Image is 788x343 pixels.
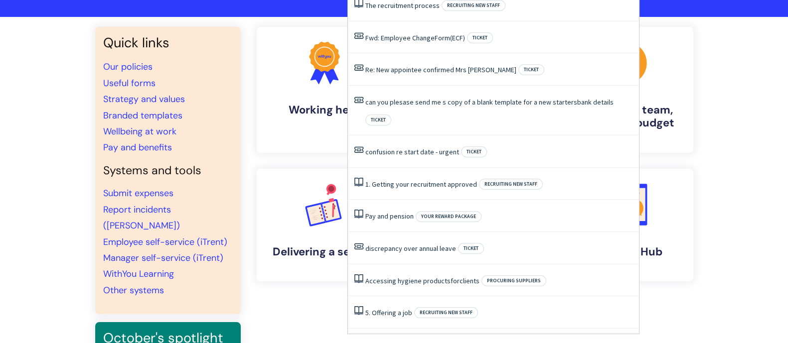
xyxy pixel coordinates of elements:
span: Form [435,33,450,42]
span: for [451,276,460,285]
span: Ticket [467,32,493,43]
a: Submit expenses [103,187,173,199]
span: bank [577,98,592,107]
a: Employee self-service (iTrent) [103,236,227,248]
span: Procuring suppliers [481,275,546,286]
a: Working here [257,27,392,153]
a: discrepancy over annual leave [365,244,456,253]
a: WithYou Learning [103,268,174,280]
a: Re: New appointee confirmed Mrs [PERSON_NAME] [365,65,516,74]
span: Ticket [365,114,391,125]
h4: Delivering a service [265,245,384,258]
a: can you plesase send me s copy of a blank template for a new startersbank details [365,98,614,107]
span: Your reward package [416,211,481,222]
a: Pay and pension [365,212,414,221]
a: Report incidents ([PERSON_NAME]) [103,204,180,231]
h4: Working here [265,104,384,116]
span: Ticket [461,146,487,157]
a: Other systems [103,284,164,296]
a: 5. Offering a job [365,308,412,317]
a: Useful forms [103,77,156,89]
a: Our policies [103,61,153,73]
a: Delivering a service [257,169,392,281]
h2: Recently added or updated [257,313,693,332]
span: Recruiting new staff [479,179,543,190]
h3: Quick links [103,35,233,51]
span: Ticket [458,243,484,254]
a: The recruitment process [365,1,440,10]
a: confusion re start date - urgent [365,147,459,156]
span: details [593,98,614,107]
a: Strategy and values [103,93,185,105]
a: 1. Getting your recruitment approved [365,180,477,189]
a: Pay and benefits [103,141,172,153]
h4: Systems and tools [103,164,233,178]
a: Manager self-service (iTrent) [103,252,223,264]
a: Accessing hygiene productsforclients [365,276,479,285]
a: Fwd: Employee ChangeForm(ECF) [365,33,465,42]
a: Branded templates [103,110,182,121]
a: Wellbeing at work [103,125,176,137]
span: Ticket [518,64,544,75]
span: Recruiting new staff [414,307,478,318]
